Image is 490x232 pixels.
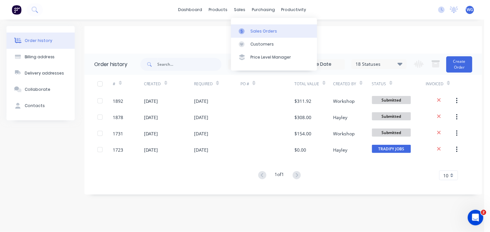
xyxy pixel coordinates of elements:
[194,75,240,93] div: Required
[333,146,348,153] div: Hayley
[113,130,123,137] div: 1731
[194,81,213,87] div: Required
[231,38,317,51] a: Customers
[6,98,75,114] button: Contacts
[194,130,208,137] div: [DATE]
[295,81,319,87] div: Total Value
[290,60,345,69] input: Invoice Date
[372,145,411,153] span: TRADIFY JOBS
[468,210,484,225] iframe: Intercom live chat
[194,146,208,153] div: [DATE]
[25,103,45,109] div: Contacts
[251,41,274,47] div: Customers
[6,49,75,65] button: Billing address
[426,75,457,93] div: Invoiced
[333,130,355,137] div: Workshop
[6,33,75,49] button: Order history
[175,5,205,15] a: dashboard
[113,81,116,87] div: #
[333,98,355,104] div: Workshop
[372,75,426,93] div: Status
[144,114,158,121] div: [DATE]
[295,146,306,153] div: $0.00
[295,114,312,121] div: $308.00
[113,98,123,104] div: 1892
[25,87,50,92] div: Collaborate
[446,56,472,73] button: Create Order
[231,24,317,37] a: Sales Orders
[295,130,312,137] div: $154.00
[240,81,249,87] div: PO #
[372,112,411,120] span: Submitted
[426,81,444,87] div: Invoiced
[144,98,158,104] div: [DATE]
[6,81,75,98] button: Collaborate
[228,60,283,69] input: Order Date
[249,5,278,15] div: purchasing
[481,210,486,215] span: 2
[372,96,411,104] span: Submitted
[275,171,284,180] div: 1 of 1
[251,54,291,60] div: Price Level Manager
[231,5,249,15] div: sales
[333,81,356,87] div: Created By
[113,114,123,121] div: 1878
[333,114,348,121] div: Hayley
[240,75,295,93] div: PO #
[94,61,127,68] div: Order history
[144,75,194,93] div: Created
[444,172,449,179] span: 10
[144,130,158,137] div: [DATE]
[205,5,231,15] div: products
[144,81,161,87] div: Created
[372,81,386,87] div: Status
[295,75,333,93] div: Total Value
[12,5,21,15] img: Factory
[113,146,123,153] div: 1723
[144,146,158,153] div: [DATE]
[372,129,411,137] span: Submitted
[467,7,473,13] span: WG
[25,70,64,76] div: Delivery addresses
[295,98,312,104] div: $311.92
[25,38,52,44] div: Order history
[194,98,208,104] div: [DATE]
[157,58,222,71] input: Search...
[194,114,208,121] div: [DATE]
[251,28,277,34] div: Sales Orders
[352,61,406,68] div: 18 Statuses
[6,65,75,81] button: Delivery addresses
[333,75,372,93] div: Created By
[231,51,317,64] a: Price Level Manager
[25,54,55,60] div: Billing address
[278,5,310,15] div: productivity
[113,75,144,93] div: #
